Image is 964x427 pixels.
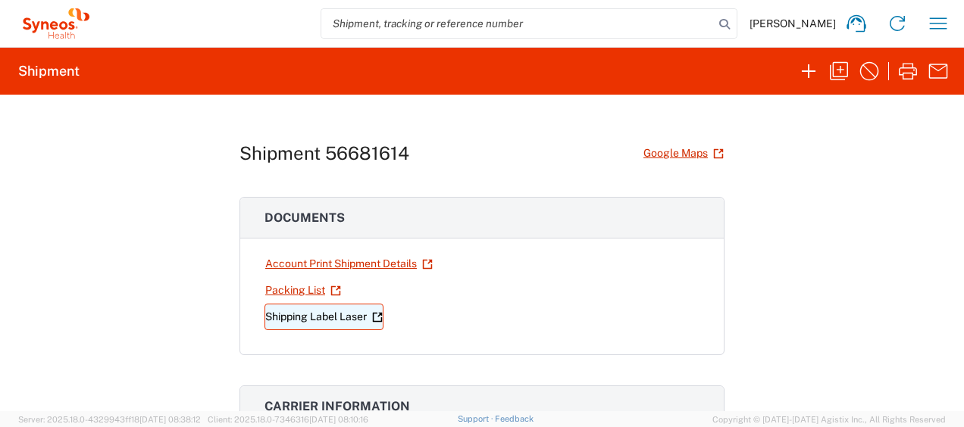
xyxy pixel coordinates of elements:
a: Shipping Label Laser [264,304,383,330]
h1: Shipment 56681614 [239,142,409,164]
input: Shipment, tracking or reference number [321,9,714,38]
a: Support [458,414,496,423]
span: [DATE] 08:10:16 [309,415,368,424]
h2: Shipment [18,62,80,80]
a: Packing List [264,277,342,304]
span: [DATE] 08:38:12 [139,415,201,424]
span: Client: 2025.18.0-7346316 [208,415,368,424]
a: Feedback [495,414,534,423]
a: Account Print Shipment Details [264,251,433,277]
span: Documents [264,210,345,225]
span: Copyright © [DATE]-[DATE] Agistix Inc., All Rights Reserved [712,413,946,426]
span: Server: 2025.18.0-4329943ff18 [18,415,201,424]
a: Google Maps [643,140,725,167]
span: Carrier information [264,399,410,413]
